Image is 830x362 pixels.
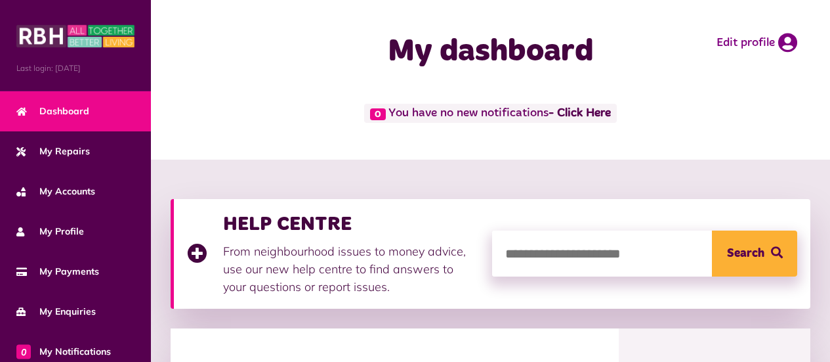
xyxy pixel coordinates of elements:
h1: My dashboard [334,33,648,71]
span: My Profile [16,225,84,238]
span: My Accounts [16,185,95,198]
span: You have no new notifications [364,104,617,123]
span: Last login: [DATE] [16,62,135,74]
p: From neighbourhood issues to money advice, use our new help centre to find answers to your questi... [223,242,479,296]
span: 0 [370,108,386,120]
h3: HELP CENTRE [223,212,479,236]
span: My Enquiries [16,305,96,319]
span: My Notifications [16,345,111,359]
span: My Payments [16,265,99,279]
a: - Click Here [549,108,611,120]
span: Dashboard [16,104,89,118]
span: Search [727,231,764,277]
span: 0 [16,344,31,359]
button: Search [712,231,797,277]
img: MyRBH [16,23,135,49]
a: Edit profile [716,33,797,53]
span: My Repairs [16,145,90,158]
